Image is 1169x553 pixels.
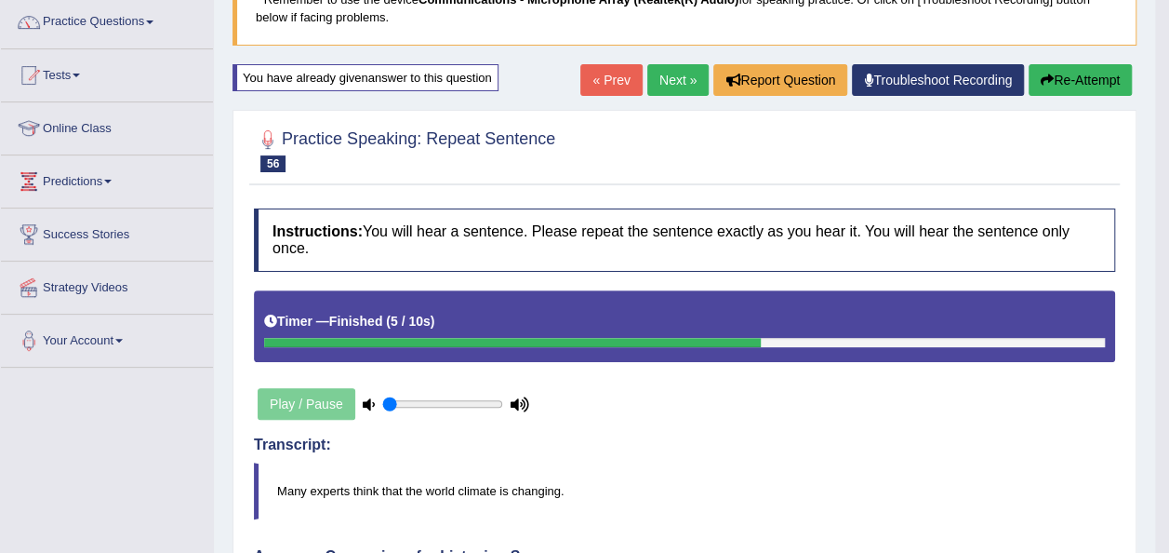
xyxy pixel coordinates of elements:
a: Predictions [1,155,213,202]
span: 56 [260,155,286,172]
b: Finished [329,314,383,329]
h4: You will hear a sentence. Please repeat the sentence exactly as you hear it. You will hear the se... [254,209,1115,271]
b: ( [386,314,391,329]
blockquote: Many experts think that the world climate is changing. [254,463,1115,519]
button: Report Question [713,64,847,96]
b: Instructions: [272,223,363,239]
h2: Practice Speaking: Repeat Sentence [254,126,555,172]
a: Tests [1,49,213,96]
a: Your Account [1,315,213,361]
a: Next » [647,64,709,96]
a: Online Class [1,102,213,149]
button: Re-Attempt [1029,64,1132,96]
b: ) [431,314,435,329]
h5: Timer — [264,315,434,329]
a: Strategy Videos [1,262,213,308]
a: Troubleshoot Recording [852,64,1024,96]
a: « Prev [580,64,642,96]
div: You have already given answer to this question [232,64,498,91]
a: Success Stories [1,209,213,255]
h4: Transcript: [254,437,1115,453]
b: 5 / 10s [391,314,431,329]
